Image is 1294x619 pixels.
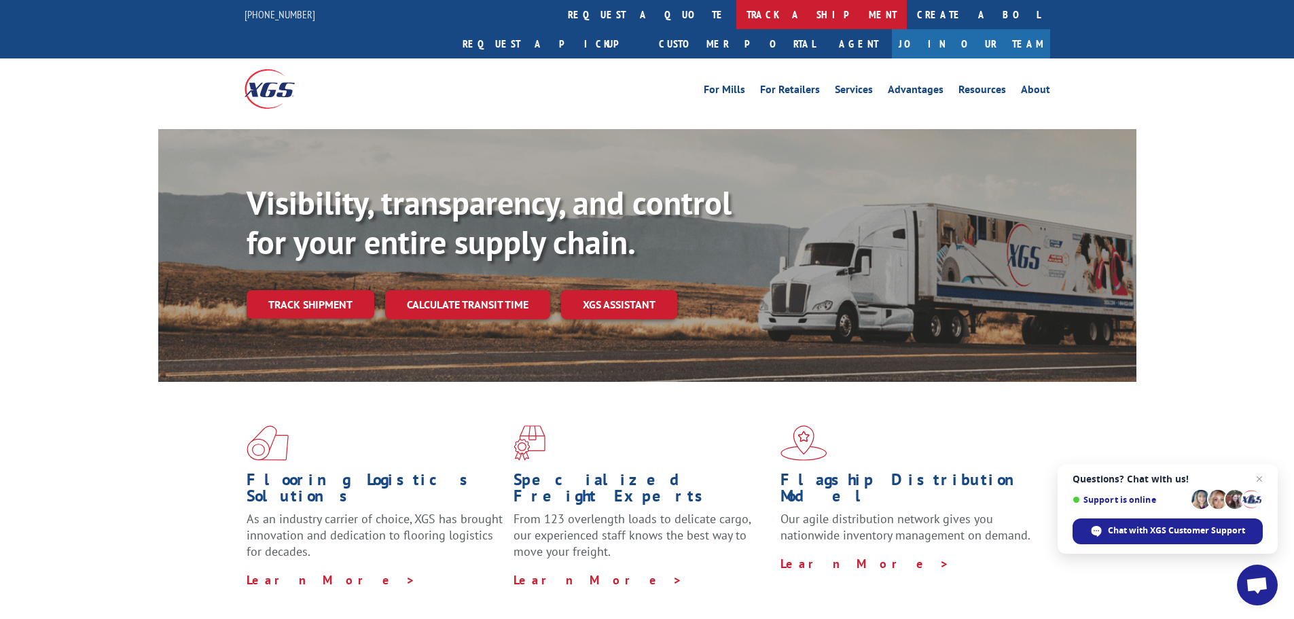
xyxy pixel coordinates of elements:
[514,572,683,588] a: Learn More >
[247,181,732,263] b: Visibility, transparency, and control for your entire supply chain.
[888,84,943,99] a: Advantages
[247,511,503,559] span: As an industry carrier of choice, XGS has brought innovation and dedication to flooring logistics...
[385,290,550,319] a: Calculate transit time
[514,511,770,571] p: From 123 overlength loads to delicate cargo, our experienced staff knows the best way to move you...
[825,29,892,58] a: Agent
[704,84,745,99] a: For Mills
[452,29,649,58] a: Request a pickup
[1237,565,1278,605] div: Open chat
[245,7,315,21] a: [PHONE_NUMBER]
[1073,518,1263,544] div: Chat with XGS Customer Support
[1073,474,1263,484] span: Questions? Chat with us!
[514,472,770,511] h1: Specialized Freight Experts
[780,556,950,571] a: Learn More >
[760,84,820,99] a: For Retailers
[1251,471,1268,487] span: Close chat
[1021,84,1050,99] a: About
[780,425,827,461] img: xgs-icon-flagship-distribution-model-red
[780,511,1030,543] span: Our agile distribution network gives you nationwide inventory management on demand.
[1108,525,1245,537] span: Chat with XGS Customer Support
[958,84,1006,99] a: Resources
[1073,495,1187,505] span: Support is online
[649,29,825,58] a: Customer Portal
[247,572,416,588] a: Learn More >
[892,29,1050,58] a: Join Our Team
[780,472,1037,511] h1: Flagship Distribution Model
[247,472,503,511] h1: Flooring Logistics Solutions
[247,425,289,461] img: xgs-icon-total-supply-chain-intelligence-red
[835,84,873,99] a: Services
[247,290,374,319] a: Track shipment
[514,425,545,461] img: xgs-icon-focused-on-flooring-red
[561,290,677,319] a: XGS ASSISTANT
